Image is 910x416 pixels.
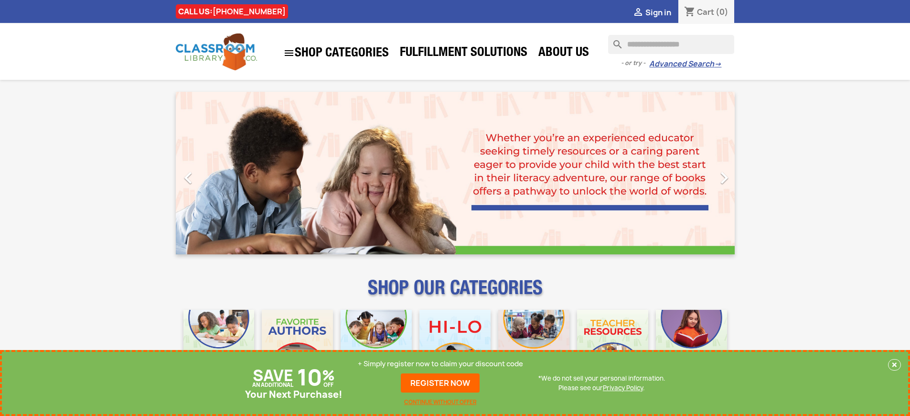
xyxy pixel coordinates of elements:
a: [PHONE_NUMBER] [213,6,286,17]
span: Cart [697,7,714,17]
img: CLC_Bulk_Mobile.jpg [183,310,255,381]
a: Advanced Search→ [649,59,721,69]
img: CLC_Teacher_Resources_Mobile.jpg [577,310,648,381]
img: CLC_Dyslexia_Mobile.jpg [656,310,727,381]
span: - or try - [621,58,649,68]
span: Sign in [645,7,671,18]
i:  [712,166,736,190]
a:  Sign in [632,7,671,18]
i: shopping_cart [684,7,696,18]
img: CLC_Favorite_Authors_Mobile.jpg [262,310,333,381]
a: Previous [176,92,260,254]
a: SHOP CATEGORIES [278,43,394,64]
img: CLC_Phonics_And_Decodables_Mobile.jpg [341,310,412,381]
span: → [714,59,721,69]
img: CLC_Fiction_Nonfiction_Mobile.jpg [498,310,569,381]
i:  [632,7,644,19]
a: About Us [534,44,594,63]
span: (0) [716,7,728,17]
i:  [283,47,295,59]
img: Classroom Library Company [176,33,257,70]
ul: Carousel container [176,92,735,254]
a: Fulfillment Solutions [395,44,532,63]
input: Search [608,35,734,54]
i: search [608,35,620,46]
i:  [176,166,200,190]
p: SHOP OUR CATEGORIES [176,285,735,302]
div: CALL US: [176,4,288,19]
img: CLC_HiLo_Mobile.jpg [419,310,491,381]
a: Next [651,92,735,254]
